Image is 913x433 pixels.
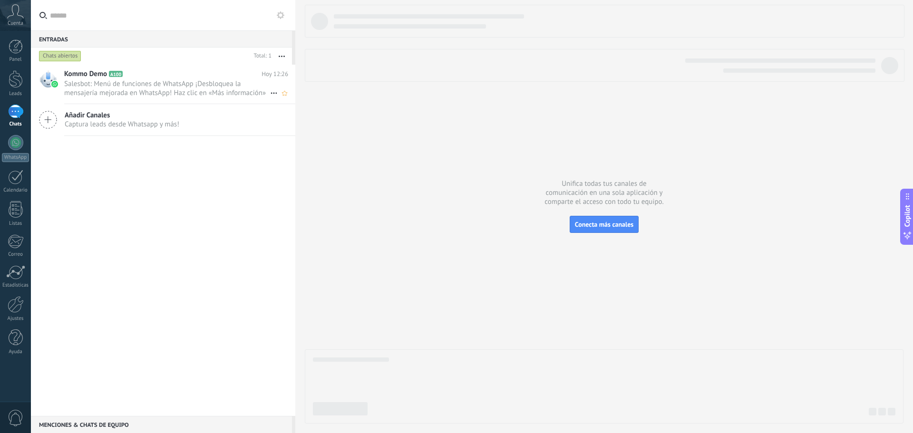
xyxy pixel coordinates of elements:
[2,153,29,162] div: WhatsApp
[2,91,29,97] div: Leads
[2,251,29,258] div: Correo
[8,20,23,27] span: Cuenta
[64,69,107,79] span: Kommo Demo
[65,111,179,120] span: Añadir Canales
[2,316,29,322] div: Ajustes
[250,51,272,61] div: Total: 1
[109,71,123,77] span: A100
[64,79,270,97] span: Salesbot: Menú de funciones de WhatsApp ¡Desbloquea la mensajería mejorada en WhatsApp! Haz clic ...
[51,81,58,87] img: waba.svg
[2,121,29,127] div: Chats
[903,205,912,227] span: Copilot
[31,30,292,48] div: Entradas
[575,220,633,229] span: Conecta más canales
[2,57,29,63] div: Panel
[39,50,81,62] div: Chats abiertos
[570,216,639,233] button: Conecta más canales
[2,282,29,289] div: Estadísticas
[262,69,288,79] span: Hoy 12:26
[31,416,292,433] div: Menciones & Chats de equipo
[2,349,29,355] div: Ayuda
[272,48,292,65] button: Más
[31,65,295,104] a: Kommo Demo A100 Hoy 12:26 Salesbot: Menú de funciones de WhatsApp ¡Desbloquea la mensajería mejor...
[2,187,29,193] div: Calendario
[2,221,29,227] div: Listas
[65,120,179,129] span: Captura leads desde Whatsapp y más!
